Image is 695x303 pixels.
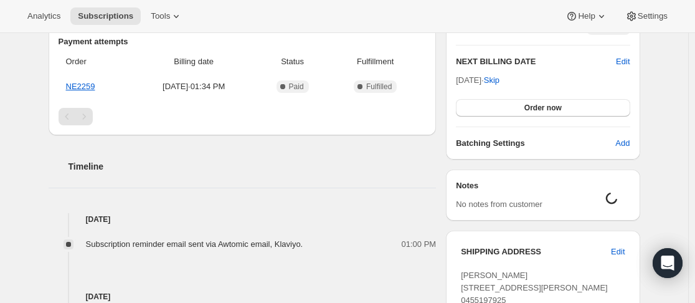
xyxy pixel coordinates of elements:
[289,82,304,92] span: Paid
[143,7,190,25] button: Tools
[332,55,418,68] span: Fulfillment
[366,82,392,92] span: Fulfilled
[616,55,630,68] button: Edit
[59,36,427,48] h2: Payment attempts
[456,137,615,150] h6: Batching Settings
[135,80,253,93] span: [DATE] · 01:34 PM
[260,55,324,68] span: Status
[524,103,562,113] span: Order now
[603,242,632,262] button: Edit
[456,55,616,68] h2: NEXT BILLING DATE
[653,248,683,278] div: Open Intercom Messenger
[484,74,499,87] span: Skip
[611,246,625,258] span: Edit
[27,11,60,21] span: Analytics
[558,7,615,25] button: Help
[49,291,437,303] h4: [DATE]
[49,213,437,226] h4: [DATE]
[618,7,675,25] button: Settings
[69,160,437,173] h2: Timeline
[578,11,595,21] span: Help
[151,11,170,21] span: Tools
[456,75,499,85] span: [DATE] ·
[86,239,303,249] span: Subscription reminder email sent via Awtomic email, Klaviyo.
[456,99,630,117] button: Order now
[476,70,507,90] button: Skip
[59,48,131,75] th: Order
[402,238,437,251] span: 01:00 PM
[638,11,668,21] span: Settings
[78,11,133,21] span: Subscriptions
[456,180,630,192] h3: Notes
[461,246,611,258] h3: SHIPPING ADDRESS
[135,55,253,68] span: Billing date
[615,137,630,150] span: Add
[20,7,68,25] button: Analytics
[66,82,95,91] a: NE2259
[608,133,637,153] button: Add
[70,7,141,25] button: Subscriptions
[59,108,427,125] nav: Pagination
[456,200,542,209] span: No notes from customer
